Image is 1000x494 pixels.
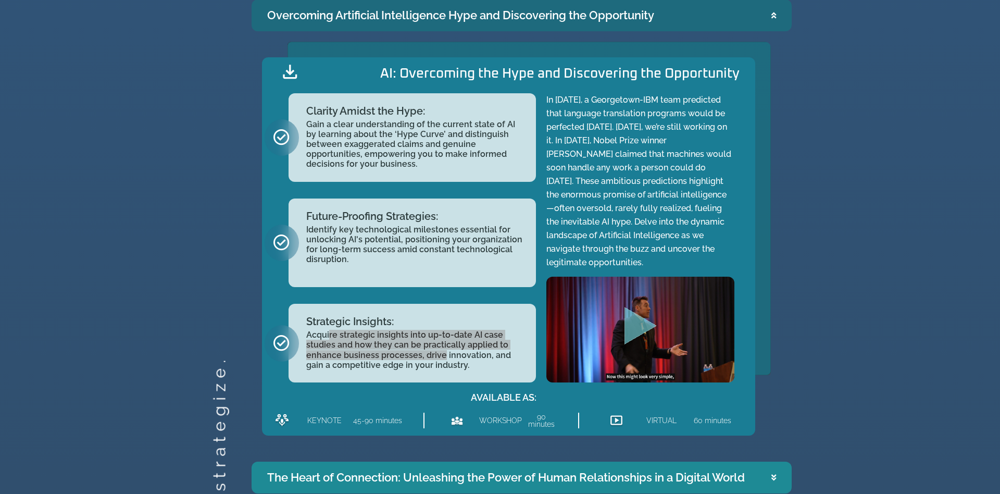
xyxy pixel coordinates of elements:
h2: 60 minutes [694,417,731,424]
h2: KEYNOTE [307,417,342,424]
h2: Gain a clear understanding of the current state of AI by learning about the ‘Hype Curve’ and dist... [306,119,526,169]
div: Overcoming Artificial Intelligence Hype and Discovering the Opportunity [267,7,654,24]
summary: The Heart of Connection: Unleashing the Power of Human Relationships in a Digital World [252,462,792,493]
div: The Heart of Connection: Unleashing the Power of Human Relationships in a Digital World [267,469,745,486]
h2: VIRTUAL [646,417,677,424]
h2: Strategic Insights: [306,316,526,327]
h2: 45-90 minutes [353,417,402,424]
h2: AVAILABLE AS: [267,393,740,402]
h2: AI: Overcoming the Hype and Discovering the Opportunity [380,67,740,80]
h2: Identify key technological milestones essential for unlocking AI's potential, positioning your or... [306,225,526,275]
h2: strategize. [211,474,228,491]
p: In [DATE], a Georgetown-IBM team predicted that language translation programs would be perfected ... [546,93,734,269]
div: Play Video [620,307,661,352]
h2: Acquire strategic insights into up-to-date AI case studies and how they can be practically applie... [306,330,526,370]
h2: 90 minutes [526,413,557,428]
h2: Future-Proofing Strategies: [306,211,526,221]
h2: WORKSHOP [479,417,515,424]
h2: Clarity Amidst the Hype: [306,106,526,116]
